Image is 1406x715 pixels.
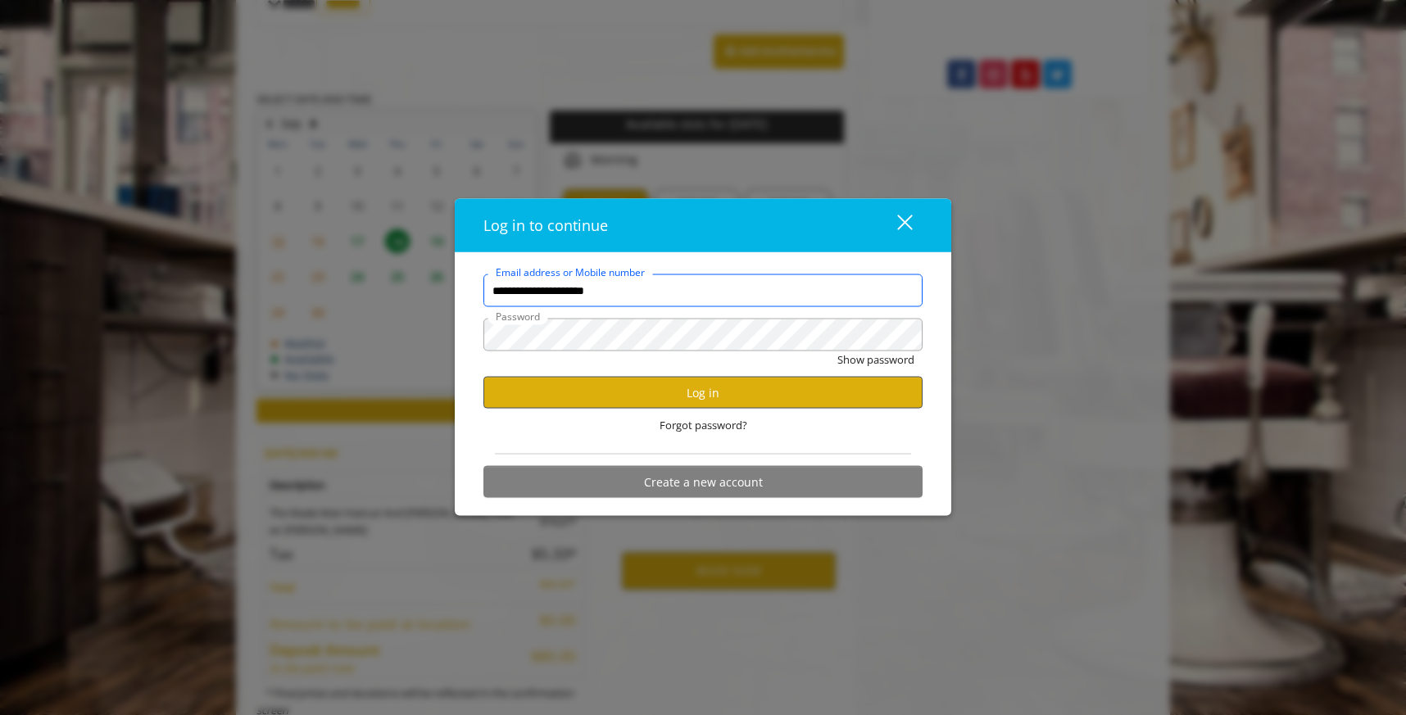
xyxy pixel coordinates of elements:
[660,417,747,434] span: Forgot password?
[483,319,923,351] input: Password
[483,466,923,498] button: Create a new account
[483,377,923,409] button: Log in
[878,213,911,238] div: close dialog
[488,265,653,280] label: Email address or Mobile number
[483,274,923,307] input: Email address or Mobile number
[867,209,923,242] button: close dialog
[488,309,548,324] label: Password
[837,351,914,369] button: Show password
[483,215,608,235] span: Log in to continue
